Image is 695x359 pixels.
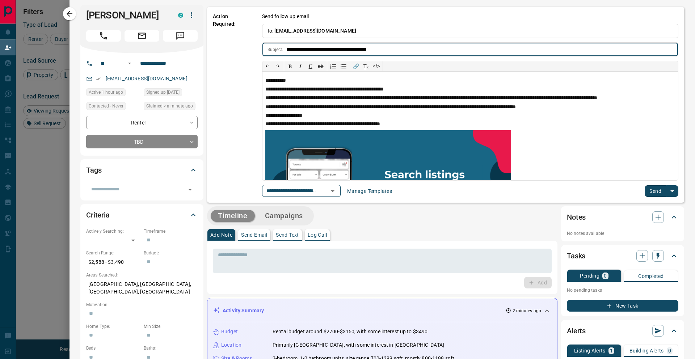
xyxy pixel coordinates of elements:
button: Open [328,186,338,196]
p: Timeframe: [144,228,198,235]
p: Action Required: [213,13,251,197]
span: Call [86,30,121,42]
div: Alerts [567,322,678,339]
button: 𝐔 [306,61,316,71]
p: Baths: [144,345,198,351]
p: Location [221,341,241,349]
span: Message [163,30,198,42]
h2: Alerts [567,325,586,337]
h1: [PERSON_NAME] [86,9,167,21]
button: Campaigns [258,210,310,222]
p: Send follow up email [262,13,309,20]
button: Open [185,185,195,195]
button: Manage Templates [343,185,396,197]
p: $2,588 - $3,490 [86,256,140,268]
p: 0 [668,348,671,353]
div: split button [645,185,678,197]
span: Signed up [DATE] [146,89,180,96]
button: 🔗 [351,61,361,71]
div: Tue Oct 14 2025 [144,102,198,112]
div: Notes [567,208,678,226]
div: Activity Summary2 minutes ago [213,304,551,317]
p: Add Note [210,232,232,237]
div: Tasks [567,247,678,265]
p: Completed [638,274,664,279]
p: Rental budget around $2700-$3150, with some interest up to $3490 [273,328,427,335]
span: [EMAIL_ADDRESS][DOMAIN_NAME] [274,28,356,34]
p: Pending [580,273,599,278]
p: Search Range: [86,250,140,256]
button: Numbered list [328,61,338,71]
img: search_like_a_pro.png [265,130,511,238]
p: [GEOGRAPHIC_DATA], [GEOGRAPHIC_DATA], [GEOGRAPHIC_DATA], [GEOGRAPHIC_DATA] [86,278,198,298]
p: 2 minutes ago [513,308,541,314]
p: Min Size: [144,323,198,330]
button: </> [371,61,382,71]
h2: Criteria [86,209,110,221]
div: TBD [86,135,198,148]
h2: Notes [567,211,586,223]
p: Primarily [GEOGRAPHIC_DATA], with some interest in [GEOGRAPHIC_DATA] [273,341,444,349]
p: Budget [221,328,238,335]
div: Criteria [86,206,198,224]
span: Email [125,30,159,42]
h2: Tasks [567,250,585,262]
p: Beds: [86,345,140,351]
h2: Tags [86,164,101,176]
span: Contacted - Never [89,102,123,110]
button: Timeline [211,210,255,222]
p: 0 [604,273,607,278]
p: 1 [610,348,613,353]
button: Open [125,59,134,68]
button: ↷ [273,61,283,71]
span: 𝐔 [309,63,312,69]
p: Subject: [268,46,283,53]
div: Tags [86,161,198,179]
button: Send [645,185,666,197]
p: Home Type: [86,323,140,330]
span: Claimed < a minute ago [146,102,193,110]
s: ab [318,63,324,69]
button: ab [316,61,326,71]
div: Sat Aug 09 2025 [144,88,198,98]
button: ↶ [262,61,273,71]
button: T̲ₓ [361,61,371,71]
p: To: [262,24,678,38]
a: [EMAIL_ADDRESS][DOMAIN_NAME] [106,76,188,81]
button: 𝐁 [285,61,295,71]
p: Listing Alerts [574,348,606,353]
button: Bullet list [338,61,349,71]
p: Send Text [276,232,299,237]
p: No notes available [567,230,678,237]
p: Building Alerts [629,348,664,353]
button: New Task [567,300,678,312]
span: Active 1 hour ago [89,89,123,96]
div: Tue Oct 14 2025 [86,88,140,98]
div: condos.ca [178,13,183,18]
p: Log Call [308,232,327,237]
p: Activity Summary [223,307,264,314]
svg: Email Verified [96,76,101,81]
p: Areas Searched: [86,272,198,278]
p: Send Email [241,232,267,237]
button: 𝑰 [295,61,306,71]
p: No pending tasks [567,285,678,296]
p: Budget: [144,250,198,256]
p: Motivation: [86,301,198,308]
p: Actively Searching: [86,228,140,235]
div: Renter [86,116,198,129]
